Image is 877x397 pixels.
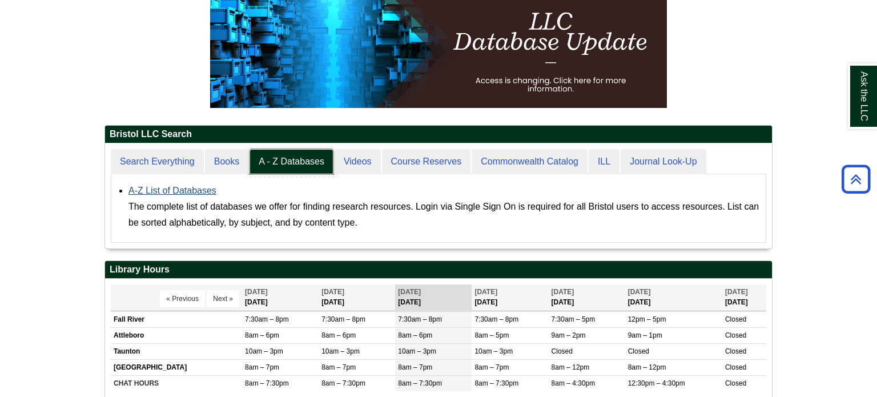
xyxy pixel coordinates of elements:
span: Closed [725,363,746,371]
span: 8am – 7:30pm [398,379,442,387]
a: A-Z List of Databases [128,186,216,195]
a: Search Everything [111,149,204,175]
span: [DATE] [398,288,421,296]
span: 7:30am – 5pm [552,315,596,323]
span: 9am – 1pm [628,331,662,339]
th: [DATE] [549,284,625,310]
span: 7:30am – 8pm [398,315,442,323]
a: Commonwealth Catalog [472,149,588,175]
td: Fall River [111,311,242,327]
th: [DATE] [242,284,319,310]
span: 12:30pm – 4:30pm [628,379,685,387]
span: 8am – 12pm [628,363,666,371]
span: [DATE] [474,288,497,296]
span: 7:30am – 8pm [245,315,289,323]
span: 8am – 7pm [245,363,279,371]
span: [DATE] [245,288,268,296]
span: 10am – 3pm [245,347,283,355]
span: Closed [725,379,746,387]
a: Course Reserves [382,149,471,175]
span: 8am – 6pm [245,331,279,339]
span: Closed [725,347,746,355]
h2: Library Hours [105,261,772,279]
span: 7:30am – 8pm [321,315,365,323]
span: [DATE] [552,288,574,296]
span: Closed [725,315,746,323]
td: Taunton [111,343,242,359]
span: Closed [552,347,573,355]
span: 8am – 5pm [474,331,509,339]
span: 8am – 12pm [552,363,590,371]
span: 8am – 7:30pm [321,379,365,387]
span: [DATE] [628,288,651,296]
a: A - Z Databases [250,149,333,175]
span: Closed [725,331,746,339]
button: Next » [207,290,239,307]
span: [DATE] [321,288,344,296]
span: [DATE] [725,288,748,296]
th: [DATE] [319,284,395,310]
span: 8am – 7pm [398,363,432,371]
th: [DATE] [722,284,766,310]
span: 10am – 3pm [474,347,513,355]
th: [DATE] [472,284,548,310]
span: 8am – 7:30pm [245,379,289,387]
th: [DATE] [395,284,472,310]
span: 8am – 4:30pm [552,379,596,387]
td: [GEOGRAPHIC_DATA] [111,360,242,376]
span: 8am – 6pm [321,331,356,339]
span: 7:30am – 8pm [474,315,518,323]
a: Back to Top [838,171,874,187]
span: 8am – 6pm [398,331,432,339]
span: 8am – 7:30pm [474,379,518,387]
h2: Bristol LLC Search [105,126,772,143]
button: « Previous [160,290,205,307]
a: Books [205,149,248,175]
a: ILL [589,149,619,175]
span: 8am – 7pm [321,363,356,371]
span: 9am – 2pm [552,331,586,339]
div: The complete list of databases we offer for finding research resources. Login via Single Sign On ... [128,199,760,231]
span: 8am – 7pm [474,363,509,371]
td: Attleboro [111,327,242,343]
a: Videos [335,149,381,175]
span: 10am – 3pm [398,347,436,355]
span: 10am – 3pm [321,347,360,355]
a: Journal Look-Up [621,149,706,175]
td: CHAT HOURS [111,376,242,392]
th: [DATE] [625,284,722,310]
span: 12pm – 5pm [628,315,666,323]
span: Closed [628,347,649,355]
